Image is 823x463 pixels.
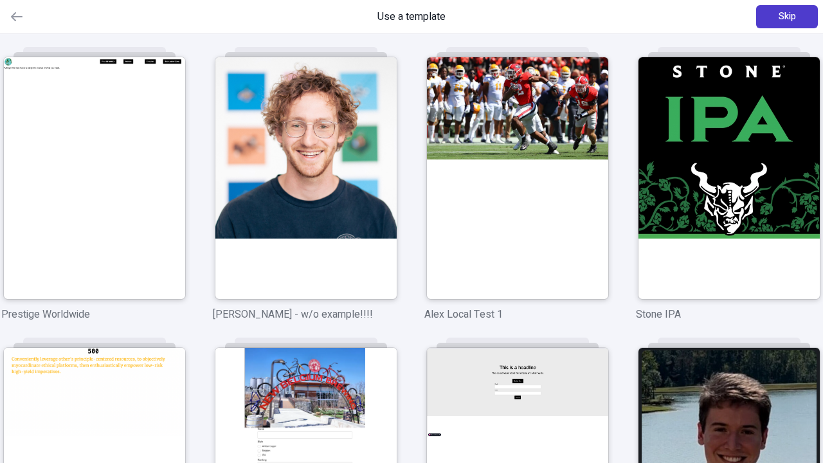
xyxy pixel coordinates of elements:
span: Use a template [377,9,446,24]
p: Alex Local Test 1 [424,307,610,322]
span: Skip [779,10,796,24]
p: Stone IPA [636,307,822,322]
p: Prestige Worldwide [1,307,187,322]
button: Skip [756,5,818,28]
p: [PERSON_NAME] - w/o example!!!! [213,307,399,322]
